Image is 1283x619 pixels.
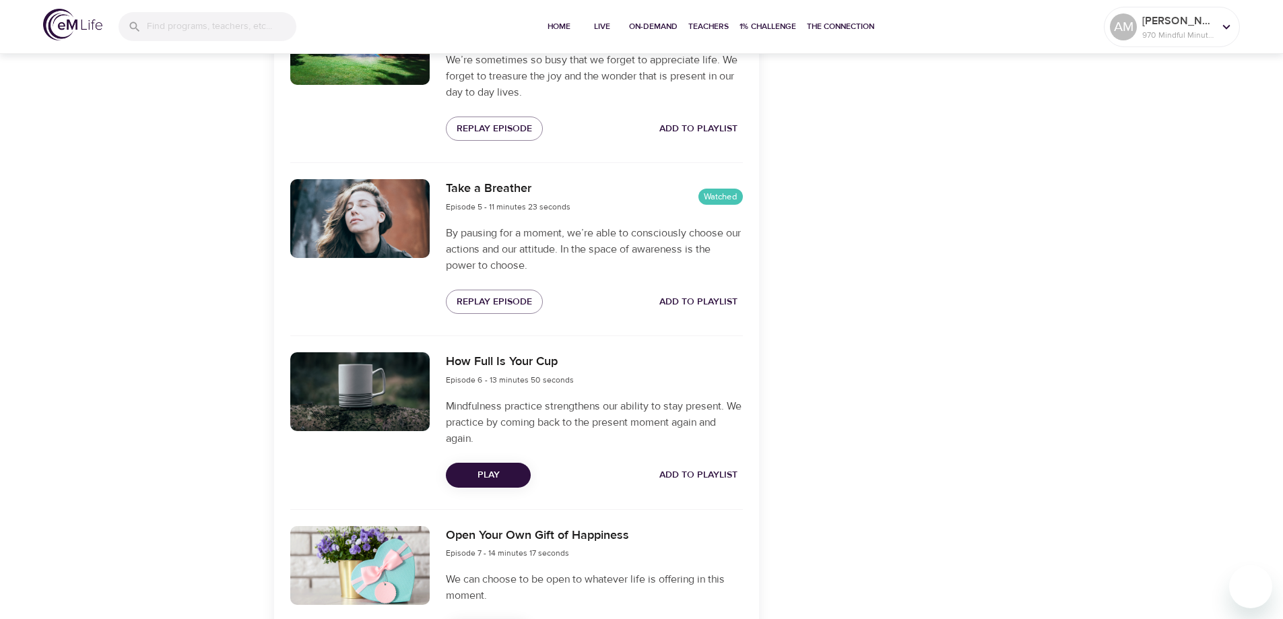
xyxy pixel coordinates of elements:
[659,121,737,137] span: Add to Playlist
[446,548,569,558] span: Episode 7 - 14 minutes 17 seconds
[654,290,743,315] button: Add to Playlist
[659,467,737,484] span: Add to Playlist
[446,290,543,315] button: Replay Episode
[457,467,520,484] span: Play
[457,294,532,311] span: Replay Episode
[446,201,570,212] span: Episode 5 - 11 minutes 23 seconds
[446,463,531,488] button: Play
[654,463,743,488] button: Add to Playlist
[739,20,796,34] span: 1% Challenge
[1110,13,1137,40] div: AM
[43,9,102,40] img: logo
[457,121,532,137] span: Replay Episode
[446,179,570,199] h6: Take a Breather
[446,374,574,385] span: Episode 6 - 13 minutes 50 seconds
[698,191,743,203] span: Watched
[446,352,574,372] h6: How Full Is Your Cup
[688,20,729,34] span: Teachers
[629,20,678,34] span: On-Demand
[147,12,296,41] input: Find programs, teachers, etc...
[654,117,743,141] button: Add to Playlist
[659,294,737,311] span: Add to Playlist
[807,20,874,34] span: The Connection
[446,571,742,604] p: We can choose to be open to whatever life is offering in this moment.
[1142,13,1214,29] p: [PERSON_NAME]
[446,398,742,447] p: Mindfulness practice strengthens our ability to stay present. We practice by coming back to the p...
[446,225,742,273] p: By pausing for a moment, we’re able to consciously choose our actions and our attitude. In the sp...
[446,117,543,141] button: Replay Episode
[1142,29,1214,41] p: 970 Mindful Minutes
[446,526,629,546] h6: Open Your Own Gift of Happiness
[1229,565,1272,608] iframe: Button to launch messaging window
[543,20,575,34] span: Home
[446,52,742,100] p: We’re sometimes so busy that we forget to appreciate life. We forget to treasure the joy and the ...
[586,20,618,34] span: Live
